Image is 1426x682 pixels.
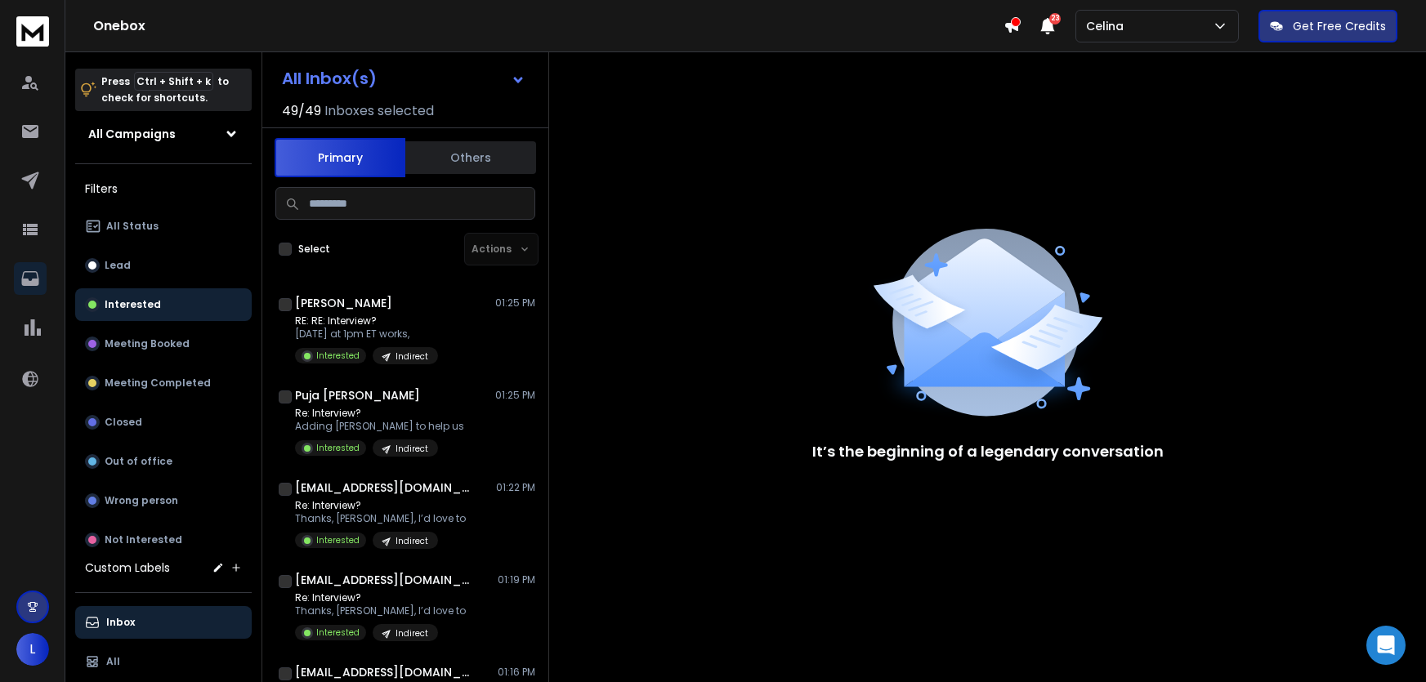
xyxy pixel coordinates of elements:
[282,70,377,87] h1: All Inbox(s)
[316,350,360,362] p: Interested
[75,445,252,478] button: Out of office
[105,455,172,468] p: Out of office
[498,573,535,586] p: 01:19 PM
[75,367,252,399] button: Meeting Completed
[1086,18,1130,34] p: Celina
[295,591,466,604] p: Re: Interview?
[295,604,466,617] p: Thanks, [PERSON_NAME], I’d love to
[812,440,1164,463] p: It’s the beginning of a legendary conversation
[75,288,252,321] button: Interested
[495,296,535,310] p: 01:25 PM
[75,406,252,439] button: Closed
[396,535,428,547] p: Indirect
[295,407,464,420] p: Re: Interview?
[88,126,176,142] h1: All Campaigns
[295,328,438,341] p: [DATE] at 1pm ET works,
[106,220,159,233] p: All Status
[85,559,170,576] h3: Custom Labels
[275,138,405,177] button: Primary
[106,655,120,668] p: All
[295,512,466,525] p: Thanks, [PERSON_NAME], I’d love to
[75,249,252,282] button: Lead
[105,494,178,507] p: Wrong person
[295,314,438,328] p: RE: RE: Interview?
[316,442,360,454] p: Interested
[75,524,252,556] button: Not Interested
[105,377,211,390] p: Meeting Completed
[324,101,434,121] h3: Inboxes selected
[295,387,420,403] h1: Puja [PERSON_NAME]
[105,259,131,272] p: Lead
[105,416,142,429] p: Closed
[295,499,466,512] p: Re: Interview?
[16,16,49,47] img: logo
[105,533,182,546] p: Not Interested
[1049,13,1061,25] span: 23
[396,627,428,640] p: Indirect
[75,210,252,243] button: All Status
[1293,18,1386,34] p: Get Free Credits
[101,74,229,106] p: Press to check for shortcuts.
[134,72,213,91] span: Ctrl + Shift + k
[316,534,360,546] p: Interested
[16,633,49,666] button: L
[295,420,464,433] p: Adding [PERSON_NAME] to help us
[105,298,161,311] p: Interested
[75,118,252,150] button: All Campaigns
[106,616,135,629] p: Inbox
[498,666,535,679] p: 01:16 PM
[75,177,252,200] h3: Filters
[295,572,475,588] h1: [EMAIL_ADDRESS][DOMAIN_NAME]
[75,645,252,678] button: All
[93,16,1004,36] h1: Onebox
[295,479,475,496] h1: [EMAIL_ADDRESS][DOMAIN_NAME]
[405,140,536,176] button: Others
[105,337,190,350] p: Meeting Booked
[295,664,475,680] h1: [EMAIL_ADDRESS][DOMAIN_NAME]
[396,350,428,363] p: Indirect
[298,243,330,256] label: Select
[316,626,360,639] p: Interested
[295,295,392,311] h1: [PERSON_NAME]
[1258,10,1397,42] button: Get Free Credits
[495,389,535,402] p: 01:25 PM
[282,101,321,121] span: 49 / 49
[75,606,252,639] button: Inbox
[75,484,252,517] button: Wrong person
[75,328,252,360] button: Meeting Booked
[496,481,535,494] p: 01:22 PM
[269,62,539,95] button: All Inbox(s)
[1366,626,1406,665] div: Open Intercom Messenger
[396,443,428,455] p: Indirect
